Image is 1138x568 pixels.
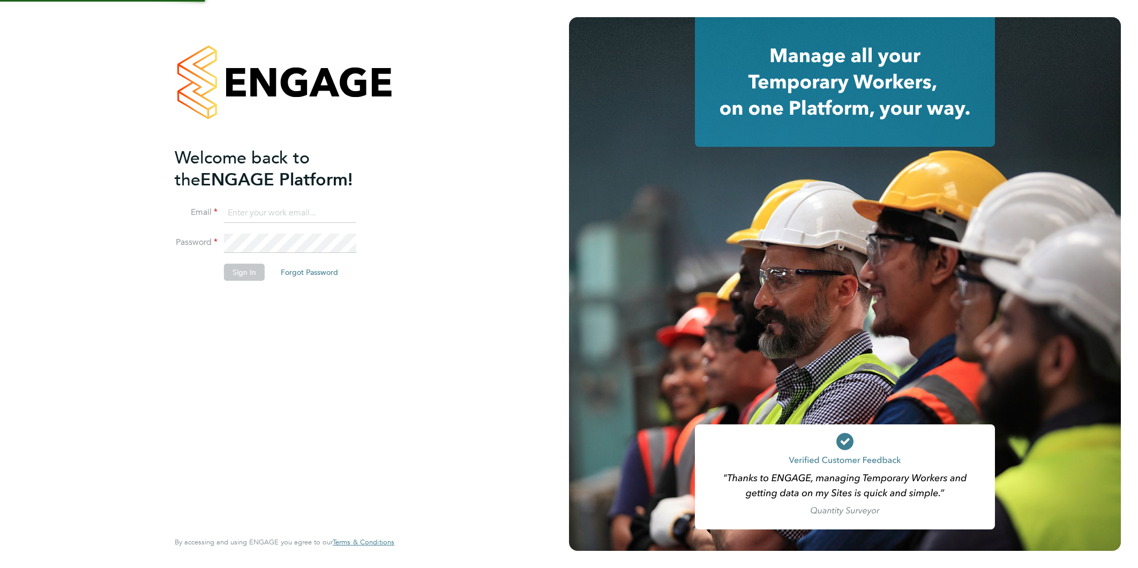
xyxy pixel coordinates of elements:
[175,147,310,190] span: Welcome back to the
[224,264,265,281] button: Sign In
[175,537,394,547] span: By accessing and using ENGAGE you agree to our
[272,264,347,281] button: Forgot Password
[175,237,218,248] label: Password
[333,537,394,547] span: Terms & Conditions
[175,147,384,191] h2: ENGAGE Platform!
[333,538,394,547] a: Terms & Conditions
[224,204,356,223] input: Enter your work email...
[175,207,218,218] label: Email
